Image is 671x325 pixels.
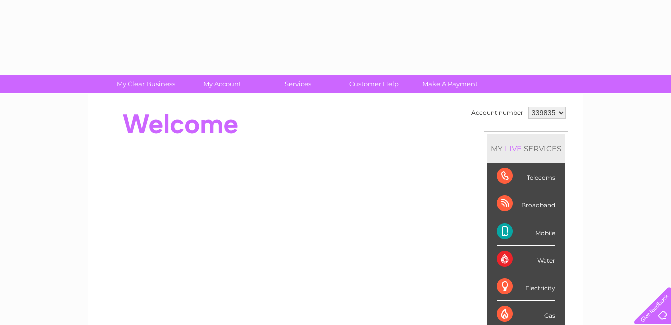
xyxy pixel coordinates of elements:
div: Water [497,246,555,273]
a: Make A Payment [409,75,491,93]
a: My Account [181,75,263,93]
td: Account number [469,104,526,121]
div: Telecoms [497,163,555,190]
div: Electricity [497,273,555,301]
a: Customer Help [333,75,415,93]
div: MY SERVICES [487,134,565,163]
a: Services [257,75,339,93]
div: LIVE [503,144,524,153]
div: Broadband [497,190,555,218]
div: Mobile [497,218,555,246]
a: My Clear Business [105,75,187,93]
